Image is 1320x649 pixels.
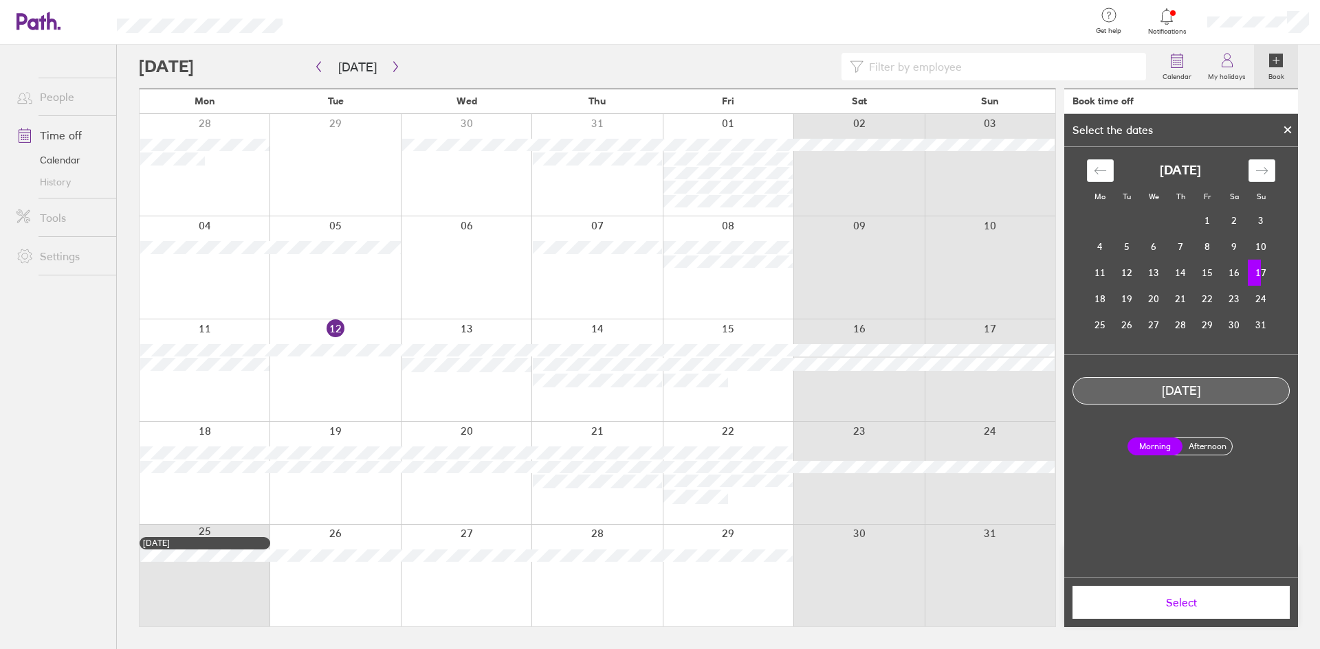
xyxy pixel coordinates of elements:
td: Wednesday, August 20, 2025 [1141,286,1167,312]
div: [DATE] [1073,384,1289,398]
a: Calendar [1154,45,1200,89]
div: Move backward to switch to the previous month. [1087,159,1114,182]
td: Tuesday, August 26, 2025 [1114,312,1141,338]
label: Calendar [1154,69,1200,81]
span: Sat [852,95,867,106]
td: Friday, August 29, 2025 [1194,312,1221,338]
td: Saturday, August 23, 2025 [1221,286,1248,312]
td: Monday, August 25, 2025 [1087,312,1114,338]
td: Sunday, August 31, 2025 [1248,312,1275,338]
td: Friday, August 15, 2025 [1194,260,1221,286]
td: Saturday, August 16, 2025 [1221,260,1248,286]
td: Tuesday, August 5, 2025 [1114,234,1141,260]
td: Sunday, August 10, 2025 [1248,234,1275,260]
td: Sunday, August 24, 2025 [1248,286,1275,312]
td: Thursday, August 7, 2025 [1167,234,1194,260]
input: Filter by employee [863,54,1138,80]
label: Book [1260,69,1292,81]
span: Mon [195,95,215,106]
small: Fr [1204,192,1211,201]
a: My holidays [1200,45,1254,89]
div: [DATE] [143,538,267,548]
td: Sunday, August 3, 2025 [1248,207,1275,234]
td: Tuesday, August 19, 2025 [1114,286,1141,312]
span: Tue [328,95,344,106]
small: Sa [1230,192,1239,201]
td: Friday, August 22, 2025 [1194,286,1221,312]
a: Tools [5,204,116,231]
td: Wednesday, August 27, 2025 [1141,312,1167,338]
td: Saturday, August 2, 2025 [1221,207,1248,234]
a: Book [1254,45,1298,89]
small: Th [1176,192,1185,201]
a: History [5,171,116,193]
a: Time off [5,122,116,149]
td: Wednesday, August 6, 2025 [1141,234,1167,260]
button: Select [1072,586,1290,619]
td: Tuesday, August 12, 2025 [1114,260,1141,286]
small: Mo [1094,192,1105,201]
label: My holidays [1200,69,1254,81]
td: Saturday, August 30, 2025 [1221,312,1248,338]
td: Thursday, August 21, 2025 [1167,286,1194,312]
td: Friday, August 1, 2025 [1194,207,1221,234]
a: Calendar [5,149,116,171]
td: Wednesday, August 13, 2025 [1141,260,1167,286]
span: Wed [456,95,477,106]
a: Notifications [1145,7,1189,36]
span: Get help [1086,27,1131,35]
div: Calendar [1072,147,1290,354]
label: Morning [1127,437,1182,455]
small: We [1149,192,1159,201]
a: Settings [5,242,116,270]
div: Move forward to switch to the next month. [1248,159,1275,182]
span: Select [1082,596,1280,608]
td: Selected. Sunday, August 17, 2025 [1248,260,1275,286]
label: Afternoon [1180,438,1235,455]
td: Friday, August 8, 2025 [1194,234,1221,260]
span: Sun [981,95,999,106]
span: Fri [722,95,734,106]
td: Monday, August 11, 2025 [1087,260,1114,286]
div: Select the dates [1064,124,1161,136]
td: Monday, August 18, 2025 [1087,286,1114,312]
td: Monday, August 4, 2025 [1087,234,1114,260]
td: Thursday, August 14, 2025 [1167,260,1194,286]
td: Saturday, August 9, 2025 [1221,234,1248,260]
button: [DATE] [327,56,388,78]
a: People [5,83,116,111]
small: Tu [1123,192,1131,201]
strong: [DATE] [1160,163,1201,178]
td: Thursday, August 28, 2025 [1167,312,1194,338]
div: Book time off [1072,95,1134,106]
span: Thu [588,95,606,106]
span: Notifications [1145,27,1189,36]
small: Su [1257,192,1266,201]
